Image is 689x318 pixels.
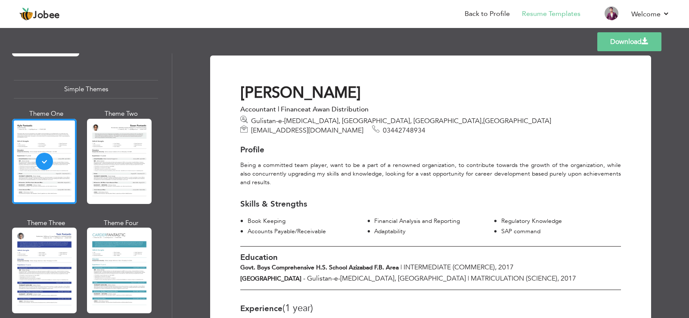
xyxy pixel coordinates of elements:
span: , [481,116,483,126]
span: (1 Year) [282,302,313,315]
span: Jobee [33,11,60,20]
b: [GEOGRAPHIC_DATA] [240,275,301,283]
a: Back to Profile [465,9,510,19]
div: Simple Themes [14,80,158,99]
div: Theme Two [89,109,153,118]
span: 2017 [498,262,514,272]
div: Theme One [14,109,78,118]
div: Financial Analysis and Reporting [374,217,494,225]
span: | [400,263,402,272]
img: jobee.io [19,7,33,21]
a: Jobee [19,7,60,21]
span: , [495,262,497,272]
span: Gulistan-e-[MEDICAL_DATA], [GEOGRAPHIC_DATA], [GEOGRAPHIC_DATA] [GEOGRAPHIC_DATA] [251,116,551,126]
span: Gulistan-e-[MEDICAL_DATA], [GEOGRAPHIC_DATA] [307,274,466,283]
span: [EMAIL_ADDRESS][DOMAIN_NAME] [251,126,363,135]
span: - [303,274,305,283]
a: Welcome [631,9,670,19]
div: Regulatory Knowledge [501,217,621,225]
div: Accounts Payable/Receivable [247,227,367,236]
h3: Profile [240,145,621,154]
span: MATRICULATION (SCIENCE) [471,274,559,283]
h3: Skills & Strengths [240,200,621,209]
a: Resume Templates [522,9,580,19]
h1: [PERSON_NAME] [240,83,621,103]
b: Govt. Boys Comprehensive H.S. School Azizabad F.B. Area [240,263,399,272]
h3: Experience [240,303,621,313]
span: 2017 [561,274,576,283]
span: , [557,274,559,283]
div: Theme Four [89,219,153,228]
span: 03442748934 [383,126,425,135]
div: SAP command [501,227,621,236]
a: Download [597,32,661,51]
div: Being a committed team player, want to be a part of a renowned organization, to contribute toward... [234,161,627,187]
span: INTERMEDIATE (COMMERCE) [403,262,497,272]
div: Book Keeping [247,217,367,225]
h3: Education [240,253,621,262]
div: Adaptability [374,227,494,236]
div: Theme Three [14,219,78,228]
span: | [468,274,469,283]
img: Profile Img [605,6,618,20]
span: at Awan Distribution [305,105,369,114]
div: Accountant | Finance [240,105,621,114]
